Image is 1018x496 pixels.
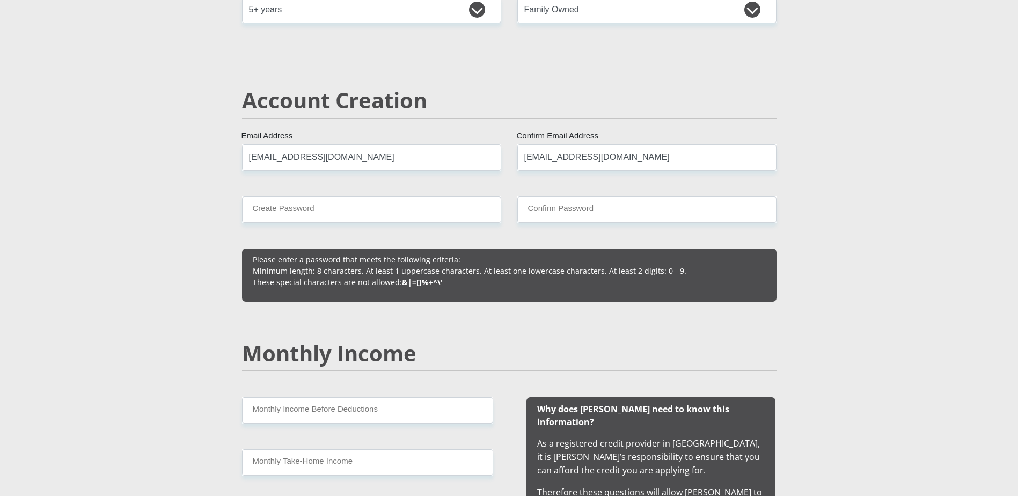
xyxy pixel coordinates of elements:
b: Why does [PERSON_NAME] need to know this information? [537,403,729,428]
input: Monthly Income Before Deductions [242,397,493,424]
input: Confirm Email Address [517,144,777,171]
p: Please enter a password that meets the following criteria: Minimum length: 8 characters. At least... [253,254,766,288]
input: Email Address [242,144,501,171]
input: Monthly Take Home Income [242,449,493,476]
input: Create Password [242,196,501,223]
h2: Account Creation [242,87,777,113]
h2: Monthly Income [242,340,777,366]
b: &|=[]%+^\' [402,277,443,287]
input: Confirm Password [517,196,777,223]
